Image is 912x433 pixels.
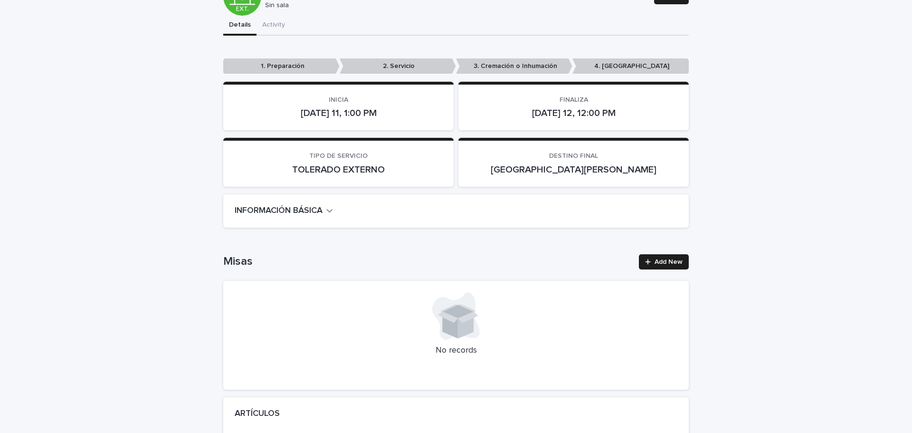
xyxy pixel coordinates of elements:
p: 3. Cremación o Inhumación [456,58,572,74]
button: INFORMACIÓN BÁSICA [235,206,333,216]
a: Add New [639,254,689,269]
p: 4. [GEOGRAPHIC_DATA] [572,58,689,74]
button: Activity [256,16,291,36]
h2: INFORMACIÓN BÁSICA [235,206,323,216]
p: 2. Servicio [340,58,456,74]
p: [DATE] 11, 1:00 PM [235,107,442,119]
p: [GEOGRAPHIC_DATA][PERSON_NAME] [470,164,677,175]
p: [DATE] 12, 12:00 PM [470,107,677,119]
span: Add New [655,259,683,265]
span: DESTINO FINAL [549,153,598,159]
button: Details [223,16,256,36]
p: TOLERADO EXTERNO [235,164,442,175]
p: 1. Preparación [223,58,340,74]
p: Sin sala [265,1,643,10]
span: FINALIZA [560,96,588,103]
h2: ARTÍCULOS [235,409,280,419]
span: TIPO DE SERVICIO [309,153,368,159]
p: No records [235,346,677,356]
span: INICIA [329,96,348,103]
h1: Misas [223,255,633,269]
